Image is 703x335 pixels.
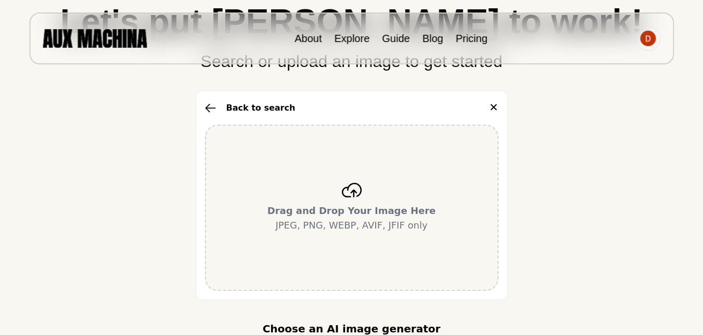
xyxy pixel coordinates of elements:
p: JPEG, PNG, WEBP, AVIF, JFIF only [267,204,436,233]
a: Explore [334,33,369,44]
a: Pricing [456,33,488,44]
a: About [295,33,322,44]
b: Drag and Drop Your Image Here [267,205,436,216]
a: Blog [423,33,443,44]
a: Guide [382,33,410,44]
img: Avatar [640,31,656,46]
button: Back to search [205,102,296,114]
button: ✕ [489,100,499,116]
img: AUX MACHINA [43,29,147,47]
